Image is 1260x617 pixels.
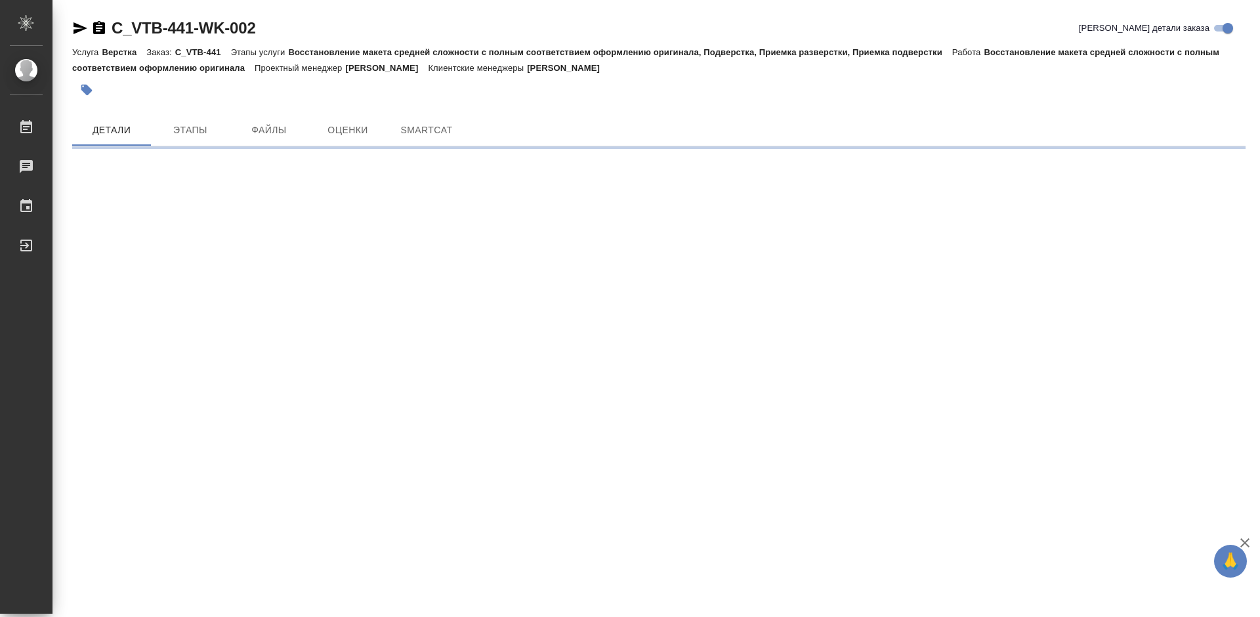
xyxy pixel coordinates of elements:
[231,47,289,57] p: Этапы услуги
[72,75,101,104] button: Добавить тэг
[72,20,88,36] button: Скопировать ссылку для ЯМессенджера
[395,122,458,138] span: SmartCat
[80,122,143,138] span: Детали
[345,63,428,73] p: [PERSON_NAME]
[112,19,256,37] a: C_VTB-441-WK-002
[1219,547,1242,575] span: 🙏
[159,122,222,138] span: Этапы
[288,47,952,57] p: Восстановление макета средней сложности с полным соответствием оформлению оригинала, Подверстка, ...
[428,63,527,73] p: Клиентские менеджеры
[255,63,345,73] p: Проектный менеджер
[952,47,984,57] p: Работа
[316,122,379,138] span: Оценки
[102,47,146,57] p: Верстка
[146,47,175,57] p: Заказ:
[1214,545,1247,578] button: 🙏
[527,63,610,73] p: [PERSON_NAME]
[91,20,107,36] button: Скопировать ссылку
[72,47,102,57] p: Услуга
[1079,22,1209,35] span: [PERSON_NAME] детали заказа
[175,47,231,57] p: C_VTB-441
[238,122,301,138] span: Файлы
